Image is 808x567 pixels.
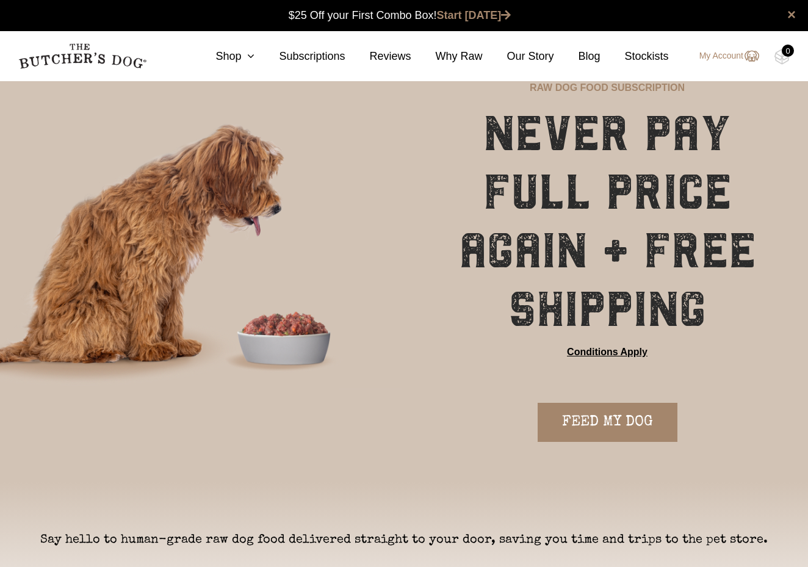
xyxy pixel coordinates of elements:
h1: NEVER PAY FULL PRICE AGAIN + FREE SHIPPING [437,104,777,339]
a: Our Story [483,48,554,65]
a: close [787,7,796,22]
a: Stockists [601,48,669,65]
a: My Account [687,49,759,63]
a: FEED MY DOG [538,403,677,442]
div: 0 [782,45,794,57]
a: Conditions Apply [567,345,647,359]
a: Blog [554,48,601,65]
a: Shop [191,48,254,65]
img: TBD_Cart-Empty.png [774,49,790,65]
a: Reviews [345,48,411,65]
a: Why Raw [411,48,483,65]
a: Subscriptions [254,48,345,65]
a: Start [DATE] [437,9,511,21]
p: RAW DOG FOOD SUBSCRIPTION [530,81,685,95]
